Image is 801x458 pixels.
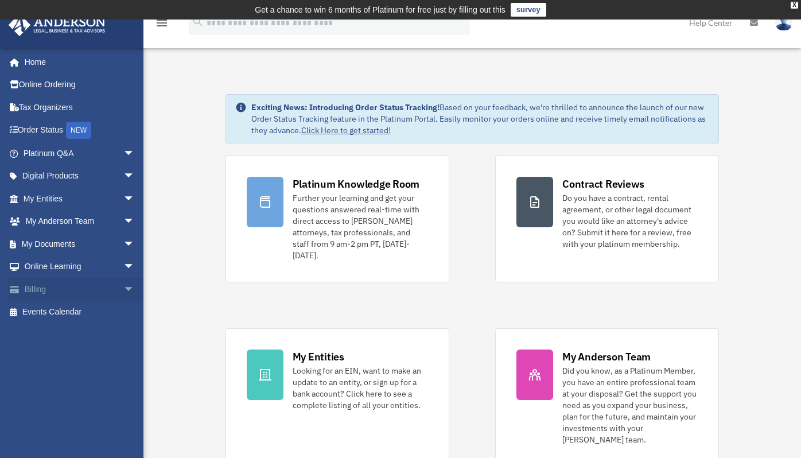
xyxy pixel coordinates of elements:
[8,73,152,96] a: Online Ordering
[495,156,719,282] a: Contract Reviews Do you have a contract, rental agreement, or other legal document you would like...
[66,122,91,139] div: NEW
[8,51,146,73] a: Home
[225,156,449,282] a: Platinum Knowledge Room Further your learning and get your questions answered real-time with dire...
[791,2,798,9] div: close
[293,350,344,364] div: My Entities
[301,125,391,135] a: Click Here to get started!
[562,177,644,191] div: Contract Reviews
[8,255,152,278] a: Online Learningarrow_drop_down
[192,15,204,28] i: search
[8,232,152,255] a: My Documentsarrow_drop_down
[123,142,146,165] span: arrow_drop_down
[123,255,146,279] span: arrow_drop_down
[293,192,428,261] div: Further your learning and get your questions answered real-time with direct access to [PERSON_NAM...
[293,365,428,411] div: Looking for an EIN, want to make an update to an entity, or sign up for a bank account? Click her...
[255,3,506,17] div: Get a chance to win 6 months of Platinum for free just by filling out this
[562,365,698,445] div: Did you know, as a Platinum Member, you have an entire professional team at your disposal? Get th...
[8,165,152,188] a: Digital Productsarrow_drop_down
[562,350,651,364] div: My Anderson Team
[5,14,109,36] img: Anderson Advisors Platinum Portal
[251,102,710,136] div: Based on your feedback, we're thrilled to announce the launch of our new Order Status Tracking fe...
[8,301,152,324] a: Events Calendar
[8,142,152,165] a: Platinum Q&Aarrow_drop_down
[562,192,698,250] div: Do you have a contract, rental agreement, or other legal document you would like an attorney's ad...
[123,165,146,188] span: arrow_drop_down
[155,20,169,30] a: menu
[511,3,546,17] a: survey
[8,278,152,301] a: Billingarrow_drop_down
[8,210,152,233] a: My Anderson Teamarrow_drop_down
[8,96,152,119] a: Tax Organizers
[8,187,152,210] a: My Entitiesarrow_drop_down
[123,187,146,211] span: arrow_drop_down
[8,119,152,142] a: Order StatusNEW
[123,210,146,234] span: arrow_drop_down
[251,102,440,112] strong: Exciting News: Introducing Order Status Tracking!
[775,14,792,31] img: User Pic
[293,177,420,191] div: Platinum Knowledge Room
[123,278,146,301] span: arrow_drop_down
[123,232,146,256] span: arrow_drop_down
[155,16,169,30] i: menu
